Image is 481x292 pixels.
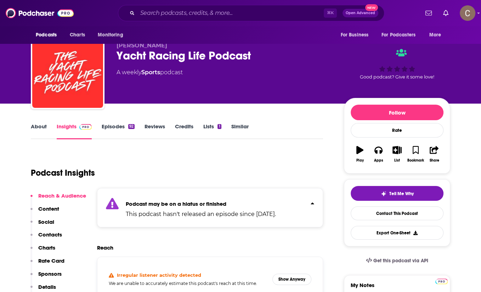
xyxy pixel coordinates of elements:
[351,206,443,220] a: Contact This Podcast
[365,4,378,11] span: New
[79,124,92,130] img: Podchaser Pro
[38,205,59,212] p: Content
[102,123,135,139] a: Episodes92
[38,218,54,225] p: Social
[141,69,160,76] a: Sports
[351,105,443,120] button: Follow
[388,141,406,167] button: List
[97,188,323,227] section: Click to expand status details
[137,7,324,19] input: Search podcasts, credits, & more...
[373,258,428,264] span: Get this podcast via API
[440,7,451,19] a: Show notifications dropdown
[406,141,425,167] button: Bookmark
[374,158,383,163] div: Apps
[126,200,226,207] strong: Podcast may be on a hiatus or finished
[429,30,441,40] span: More
[394,158,400,163] div: List
[425,141,443,167] button: Share
[429,158,439,163] div: Share
[460,5,475,21] img: User Profile
[423,7,435,19] a: Show notifications dropdown
[460,5,475,21] span: Logged in as clay.bolton
[360,252,434,269] a: Get this podcast via API
[31,28,66,42] button: open menu
[231,123,249,139] a: Similar
[38,270,62,277] p: Sponsors
[38,231,62,238] p: Contacts
[36,30,57,40] span: Podcasts
[351,226,443,240] button: Export One-Sheet
[30,270,62,284] button: Sponsors
[38,257,64,264] p: Rate Card
[460,5,475,21] button: Show profile menu
[424,28,450,42] button: open menu
[351,186,443,201] button: tell me why sparkleTell Me Why
[32,37,103,108] img: Yacht Racing Life Podcast
[38,192,86,199] p: Reach & Audience
[343,9,378,17] button: Open AdvancedNew
[377,28,426,42] button: open menu
[31,168,95,178] h1: Podcast Insights
[30,192,86,205] button: Reach & Audience
[356,158,364,163] div: Play
[203,123,221,139] a: Lists1
[57,123,92,139] a: InsightsPodchaser Pro
[145,123,165,139] a: Reviews
[117,68,183,77] div: A weekly podcast
[360,74,434,80] span: Good podcast? Give it some love!
[369,141,387,167] button: Apps
[435,278,448,284] a: Pro website
[335,28,377,42] button: open menu
[272,274,311,285] button: Show Anyway
[109,281,267,286] h5: We are unable to accurately estimate this podcast's reach at this time.
[217,124,221,129] div: 1
[30,257,64,270] button: Rate Card
[98,30,123,40] span: Monitoring
[324,8,337,18] span: ⌘ K
[30,218,54,232] button: Social
[65,28,89,42] a: Charts
[407,158,424,163] div: Bookmark
[346,11,375,15] span: Open Advanced
[381,30,415,40] span: For Podcasters
[70,30,85,40] span: Charts
[340,30,368,40] span: For Business
[38,284,56,290] p: Details
[30,231,62,244] button: Contacts
[344,42,450,86] div: Good podcast? Give it some love!
[30,205,59,218] button: Content
[435,279,448,284] img: Podchaser Pro
[93,28,132,42] button: open menu
[351,141,369,167] button: Play
[128,124,135,129] div: 92
[126,210,276,218] p: This podcast hasn't released an episode since [DATE].
[389,191,414,197] span: Tell Me Why
[31,123,47,139] a: About
[351,123,443,138] div: Rate
[6,6,74,20] img: Podchaser - Follow, Share and Rate Podcasts
[118,5,384,21] div: Search podcasts, credits, & more...
[30,244,55,257] button: Charts
[117,272,201,278] h4: Irregular listener activity detected
[97,244,113,251] h2: Reach
[381,191,386,197] img: tell me why sparkle
[175,123,193,139] a: Credits
[117,42,167,49] span: [PERSON_NAME]
[38,244,55,251] p: Charts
